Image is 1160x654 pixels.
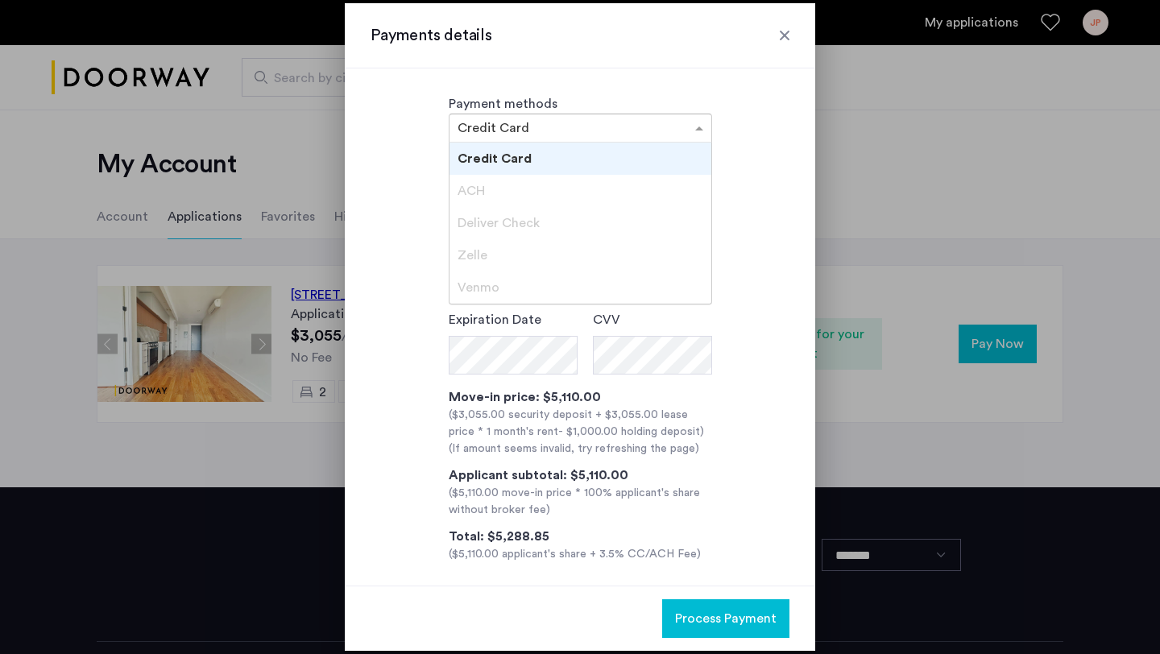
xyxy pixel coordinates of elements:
label: CVV [593,310,620,329]
span: Deliver Check [458,217,540,230]
label: Payment methods [449,97,557,110]
span: Credit Card [458,152,532,165]
h3: Payments details [371,24,789,47]
span: ACH [458,184,485,197]
label: Expiration Date [449,310,541,329]
div: ($5,110.00 applicant's share + 3.5% CC/ACH Fee) [449,546,712,563]
div: (If amount seems invalid, try refreshing the page) [449,441,712,457]
div: Move-in price: $5,110.00 [449,387,712,407]
div: ($5,110.00 move-in price * 100% applicant's share without broker fee) [449,485,712,519]
div: ($3,055.00 security deposit + $3,055.00 lease price * 1 month's rent ) [449,407,712,441]
span: Total: $5,288.85 [449,530,549,543]
span: Process Payment [675,609,777,628]
div: Applicant subtotal: $5,110.00 [449,466,712,485]
span: Zelle [458,249,487,262]
span: Venmo [458,281,499,294]
button: button [662,599,789,638]
ng-dropdown-panel: Options list [449,142,712,304]
span: - $1,000.00 holding deposit [558,426,700,437]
